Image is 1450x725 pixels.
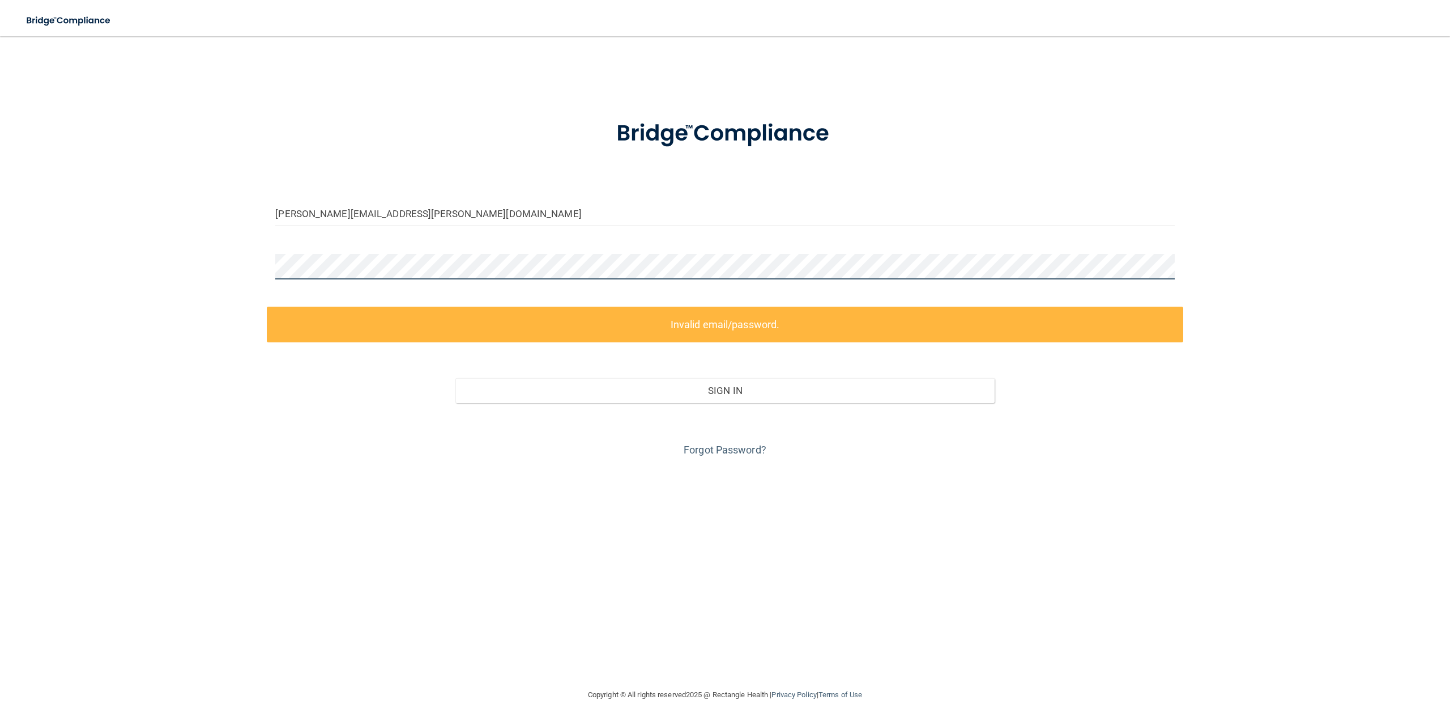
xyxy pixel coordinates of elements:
label: Invalid email/password. [267,307,1183,342]
a: Terms of Use [818,690,862,699]
img: bridge_compliance_login_screen.278c3ca4.svg [17,9,121,32]
button: Sign In [455,378,995,403]
input: Email [275,201,1174,226]
a: Privacy Policy [771,690,816,699]
div: Copyright © All rights reserved 2025 @ Rectangle Health | | [518,677,932,713]
img: bridge_compliance_login_screen.278c3ca4.svg [593,104,857,163]
a: Forgot Password? [684,444,766,456]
